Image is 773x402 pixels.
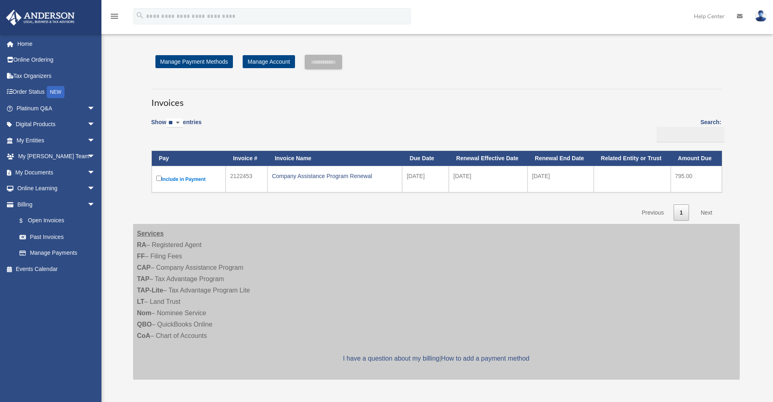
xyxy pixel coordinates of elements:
span: arrow_drop_down [87,196,103,213]
label: Show entries [151,117,202,136]
input: Include in Payment [156,176,161,181]
a: Manage Account [243,55,295,68]
th: Renewal End Date: activate to sort column ascending [528,151,594,166]
strong: TAP-Lite [137,287,164,294]
th: Amount Due: activate to sort column ascending [671,151,722,166]
strong: RA [137,241,146,248]
label: Include in Payment [156,174,222,184]
a: Past Invoices [11,229,103,245]
a: Billingarrow_drop_down [6,196,103,213]
strong: FF [137,253,145,260]
a: Events Calendar [6,261,108,277]
strong: Nom [137,310,152,316]
a: 1 [674,204,689,221]
p: | [137,353,736,364]
th: Invoice #: activate to sort column ascending [226,151,267,166]
a: I have a question about my billing [343,355,439,362]
a: menu [110,14,119,21]
a: Manage Payments [11,245,103,261]
a: Order StatusNEW [6,84,108,101]
a: How to add a payment method [441,355,530,362]
td: 795.00 [671,166,722,192]
select: Showentries [166,118,183,128]
a: Previous [635,204,670,221]
strong: CAP [137,264,151,271]
th: Invoice Name: activate to sort column ascending [267,151,402,166]
th: Due Date: activate to sort column ascending [402,151,449,166]
td: [DATE] [449,166,528,192]
i: menu [110,11,119,21]
td: 2122453 [226,166,267,192]
a: My Documentsarrow_drop_down [6,164,108,181]
input: Search: [657,127,724,142]
div: – Registered Agent – Filing Fees – Company Assistance Program – Tax Advantage Program – Tax Advan... [133,224,740,380]
a: Next [695,204,719,221]
strong: CoA [137,332,151,339]
th: Pay: activate to sort column descending [152,151,226,166]
h3: Invoices [151,89,721,109]
a: My Entitiesarrow_drop_down [6,132,108,148]
span: arrow_drop_down [87,164,103,181]
a: $Open Invoices [11,213,99,229]
span: arrow_drop_down [87,100,103,117]
img: User Pic [755,10,767,22]
a: Online Ordering [6,52,108,68]
td: [DATE] [402,166,449,192]
a: Tax Organizers [6,68,108,84]
th: Renewal Effective Date: activate to sort column ascending [449,151,528,166]
img: Anderson Advisors Platinum Portal [4,10,77,26]
span: arrow_drop_down [87,181,103,197]
strong: QBO [137,321,152,328]
strong: Services [137,230,164,237]
div: NEW [47,86,65,98]
span: arrow_drop_down [87,116,103,133]
strong: TAP [137,275,150,282]
td: [DATE] [528,166,594,192]
a: Manage Payment Methods [155,55,233,68]
strong: LT [137,298,144,305]
th: Related Entity or Trust: activate to sort column ascending [594,151,671,166]
span: arrow_drop_down [87,148,103,165]
a: Online Learningarrow_drop_down [6,181,108,197]
a: Home [6,36,108,52]
div: Company Assistance Program Renewal [272,170,398,182]
span: $ [24,216,28,226]
span: arrow_drop_down [87,132,103,149]
a: Digital Productsarrow_drop_down [6,116,108,133]
a: Platinum Q&Aarrow_drop_down [6,100,108,116]
a: My [PERSON_NAME] Teamarrow_drop_down [6,148,108,165]
label: Search: [654,117,721,142]
i: search [136,11,144,20]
